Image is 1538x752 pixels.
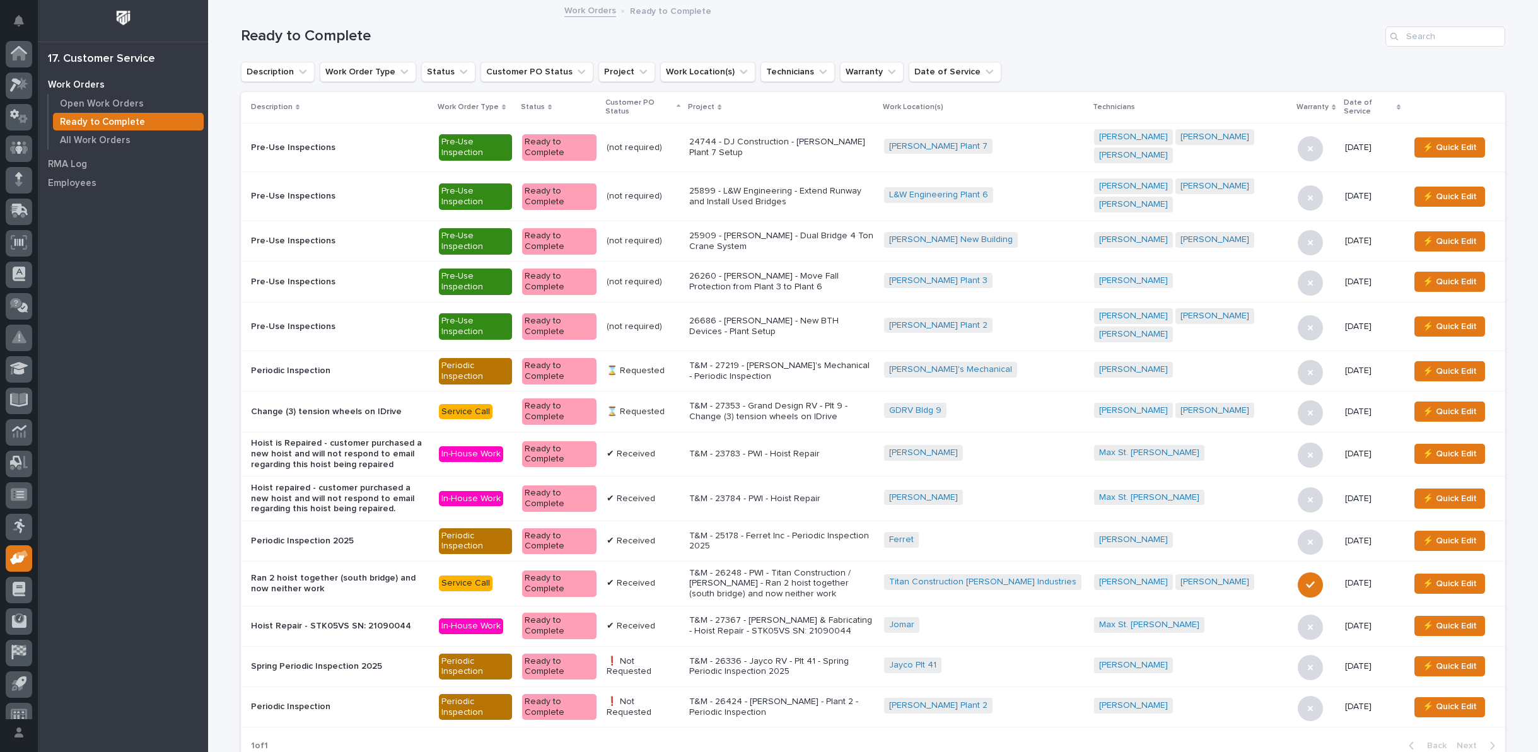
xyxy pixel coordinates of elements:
p: 26686 - [PERSON_NAME] - New BTH Devices - Plant Setup [689,316,874,337]
p: [DATE] [1345,407,1399,417]
a: [PERSON_NAME] [1180,234,1249,245]
div: Pre-Use Inspection [439,183,512,210]
div: Periodic Inspection [439,358,512,385]
a: [PERSON_NAME] [1180,405,1249,416]
div: Periodic Inspection [439,694,512,720]
a: Employees [38,173,208,192]
tr: Hoist is Repaired - customer purchased a new hoist and will not respond to email regarding this h... [241,432,1505,477]
div: Periodic Inspection [439,528,512,555]
a: Jayco Plt 41 [889,660,936,671]
p: Open Work Orders [60,98,144,110]
tr: Pre-Use InspectionsPre-Use InspectionReady to Complete(not required)24744 - DJ Construction - [PE... [241,123,1505,172]
p: T&M - 26336 - Jayco RV - Plt 41 - Spring Periodic Inspection 2025 [689,656,874,678]
p: [DATE] [1345,578,1399,589]
p: [DATE] [1345,494,1399,504]
p: Spring Periodic Inspection 2025 [251,661,429,672]
a: All Work Orders [49,131,208,149]
p: Ran 2 hoist together (south bridge) and now neither work [251,573,429,594]
p: All Work Orders [60,135,131,146]
p: [DATE] [1345,536,1399,547]
span: ⚡ Quick Edit [1423,659,1477,674]
p: T&M - 26424 - [PERSON_NAME] - Plant 2 - Periodic Inspection [689,697,874,718]
p: ✔ Received [607,494,680,504]
button: ⚡ Quick Edit [1414,187,1485,207]
p: ✔ Received [607,578,680,589]
span: ⚡ Quick Edit [1423,274,1477,289]
a: L&W Engineering Plant 6 [889,190,988,200]
a: Work Orders [564,3,616,17]
a: [PERSON_NAME] [1099,700,1168,711]
button: ⚡ Quick Edit [1414,361,1485,381]
a: [PERSON_NAME] [1099,364,1168,375]
div: Pre-Use Inspection [439,313,512,340]
div: In-House Work [439,618,503,634]
p: [DATE] [1345,142,1399,153]
a: Ferret [889,535,914,545]
span: ⚡ Quick Edit [1423,319,1477,334]
p: [DATE] [1345,702,1399,712]
p: T&M - 27219 - [PERSON_NAME]'s Mechanical - Periodic Inspection [689,361,874,382]
a: [PERSON_NAME] Plant 3 [889,275,987,286]
p: Work Order Type [438,100,499,114]
span: ⚡ Quick Edit [1423,576,1477,591]
div: Notifications [16,15,32,35]
p: Date of Service [1344,96,1394,119]
span: ⚡ Quick Edit [1423,491,1477,506]
a: Work Orders [38,75,208,94]
p: 26260 - [PERSON_NAME] - Move Fall Protection from Plant 3 to Plant 6 [689,271,874,292]
p: [DATE] [1345,366,1399,376]
a: [PERSON_NAME] [889,492,958,503]
div: Ready to Complete [522,613,597,639]
a: [PERSON_NAME] [1099,311,1168,321]
div: Ready to Complete [522,269,597,295]
div: Service Call [439,404,492,420]
div: Ready to Complete [522,694,597,720]
div: Search [1385,26,1505,47]
a: RMA Log [38,154,208,173]
button: ⚡ Quick Edit [1414,402,1485,422]
tr: Ran 2 hoist together (south bridge) and now neither workService CallReady to Complete✔ ReceivedT&... [241,562,1505,606]
p: ✔ Received [607,536,680,547]
a: [PERSON_NAME] [1099,181,1168,192]
a: [PERSON_NAME] [1180,132,1249,142]
tr: Pre-Use InspectionsPre-Use InspectionReady to Complete(not required)25899 - L&W Engineering - Ext... [241,172,1505,221]
img: Workspace Logo [112,6,135,30]
button: Next [1452,740,1505,751]
span: ⚡ Quick Edit [1423,446,1477,461]
a: Max St. [PERSON_NAME] [1099,448,1199,458]
p: [DATE] [1345,277,1399,287]
button: ⚡ Quick Edit [1414,697,1485,717]
p: (not required) [607,191,680,202]
p: Periodic Inspection [251,366,429,376]
tr: Spring Periodic Inspection 2025Periodic InspectionReady to Complete❗ Not RequestedT&M - 26336 - J... [241,646,1505,686]
tr: Hoist Repair - STK05VS SN: 21090044In-House WorkReady to Complete✔ ReceivedT&M - 27367 - [PERSON_... [241,606,1505,646]
div: Pre-Use Inspection [439,269,512,295]
span: ⚡ Quick Edit [1423,699,1477,714]
p: RMA Log [48,159,87,170]
p: (not required) [607,277,680,287]
a: [PERSON_NAME] [1099,132,1168,142]
p: Pre-Use Inspections [251,191,429,202]
tr: Change (3) tension wheels on IDriveService CallReady to Complete⌛ RequestedT&M - 27353 - Grand De... [241,391,1505,432]
div: Ready to Complete [522,398,597,425]
div: Ready to Complete [522,358,597,385]
span: ⚡ Quick Edit [1423,533,1477,548]
div: Ready to Complete [522,528,597,555]
p: Status [521,100,545,114]
button: Status [421,62,475,82]
h1: Ready to Complete [241,27,1380,45]
span: Back [1419,740,1447,751]
p: Pre-Use Inspections [251,142,429,153]
button: ⚡ Quick Edit [1414,444,1485,464]
button: ⚡ Quick Edit [1414,272,1485,292]
p: T&M - 27353 - Grand Design RV - Plt 9 - Change (3) tension wheels on IDrive [689,401,874,422]
p: Periodic Inspection [251,702,429,712]
p: Change (3) tension wheels on IDrive [251,407,429,417]
p: [DATE] [1345,191,1399,202]
button: Project [598,62,655,82]
div: In-House Work [439,446,503,462]
tr: Periodic InspectionPeriodic InspectionReady to Complete⌛ RequestedT&M - 27219 - [PERSON_NAME]'s M... [241,351,1505,391]
p: ❗ Not Requested [607,697,680,718]
a: [PERSON_NAME] [1099,234,1168,245]
p: T&M - 26248 - PWI - Titan Construction / [PERSON_NAME] - Ran 2 hoist together (south bridge) and ... [689,568,874,599]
